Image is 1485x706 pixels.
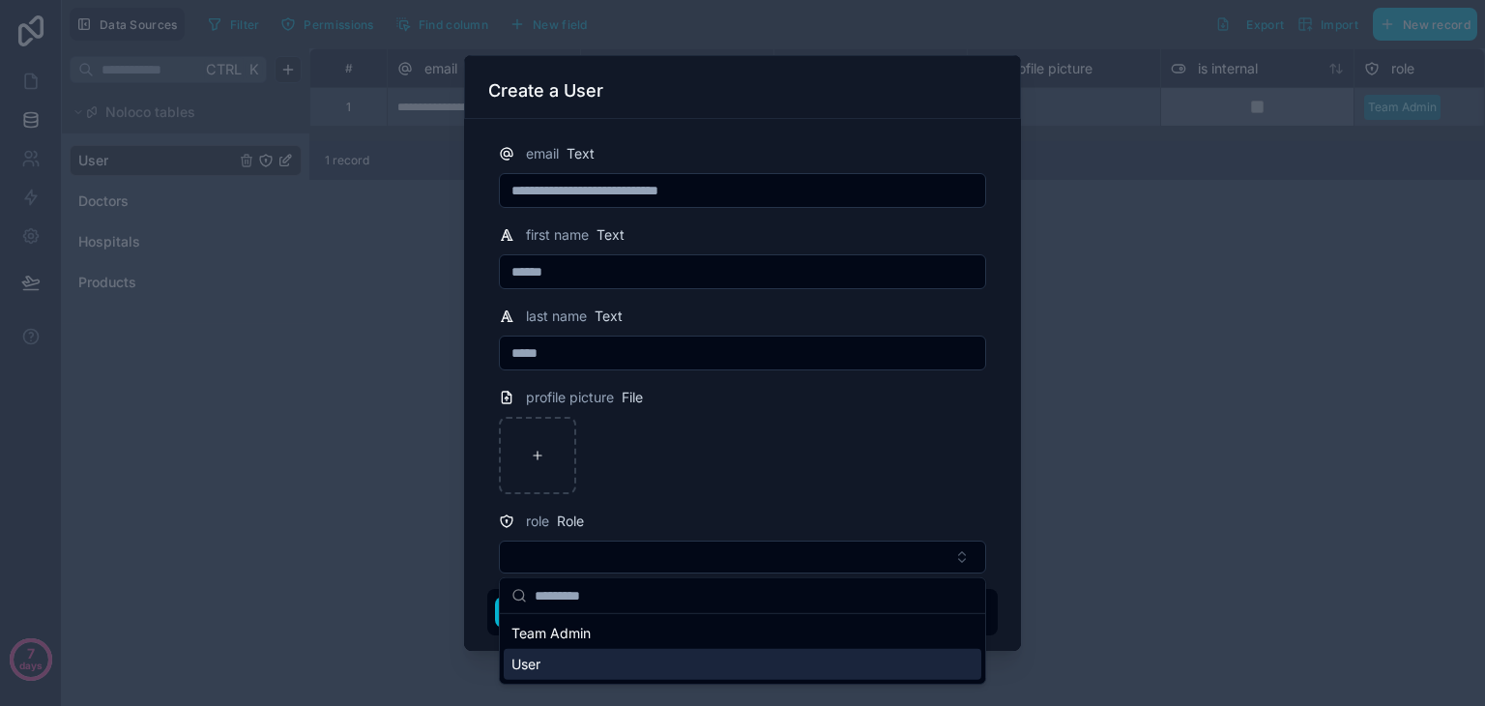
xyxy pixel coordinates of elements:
button: Save [495,597,553,628]
span: profile picture [526,388,614,407]
span: last name [526,307,587,326]
span: first name [526,225,589,245]
span: Text [597,225,625,245]
span: email [526,144,559,163]
div: Suggestions [500,614,985,684]
span: Team Admin [511,624,591,643]
span: role [526,512,549,531]
span: Role [557,512,584,531]
span: User [511,655,540,674]
span: Text [567,144,595,163]
button: Select Button [499,541,986,574]
span: File [622,388,643,407]
span: Text [595,307,623,326]
h3: Create a User [488,79,603,103]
